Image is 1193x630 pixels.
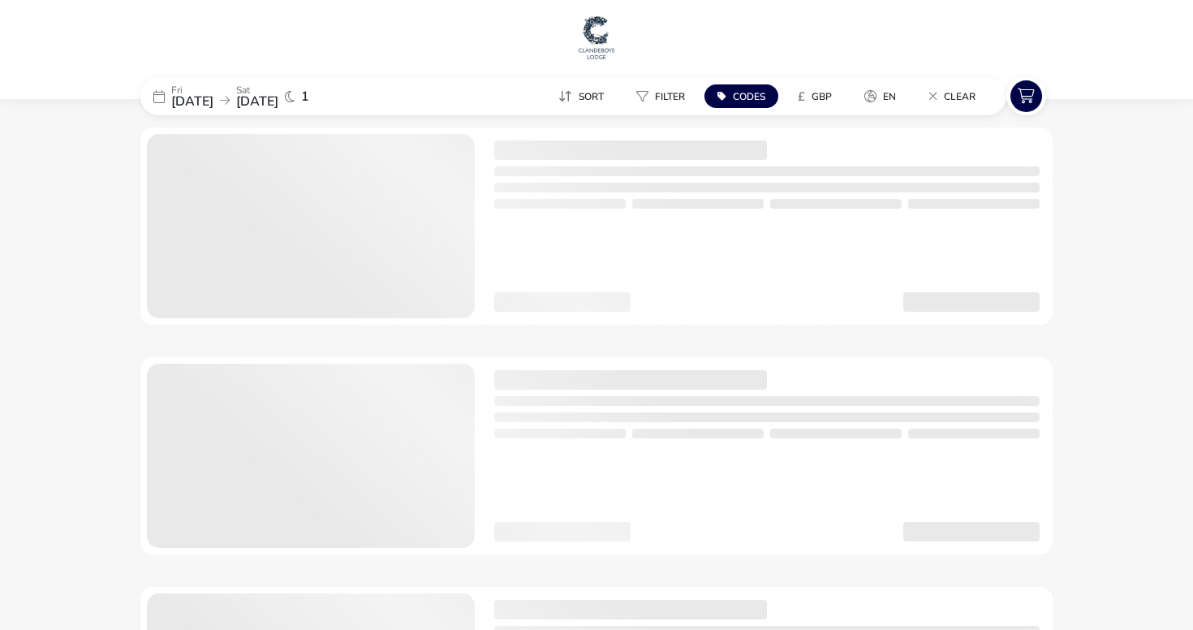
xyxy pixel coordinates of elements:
span: Sort [579,90,604,103]
naf-pibe-menu-bar-item: Sort [545,84,623,108]
p: Fri [171,85,213,95]
i: £ [798,88,805,105]
span: en [883,90,896,103]
span: Codes [733,90,765,103]
naf-pibe-menu-bar-item: £GBP [785,84,851,108]
button: Clear [915,84,988,108]
naf-pibe-menu-bar-item: Clear [915,84,995,108]
span: 1 [301,90,309,103]
div: Fri[DATE]Sat[DATE]1 [140,77,384,115]
span: [DATE] [236,93,278,110]
button: Codes [704,84,778,108]
span: GBP [812,90,832,103]
span: [DATE] [171,93,213,110]
naf-pibe-menu-bar-item: Filter [623,84,704,108]
img: Main Website [576,13,617,62]
p: Sat [236,85,278,95]
naf-pibe-menu-bar-item: en [851,84,915,108]
span: Clear [944,90,976,103]
button: en [851,84,909,108]
button: Sort [545,84,617,108]
button: Filter [623,84,698,108]
naf-pibe-menu-bar-item: Codes [704,84,785,108]
button: £GBP [785,84,845,108]
span: Filter [655,90,685,103]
